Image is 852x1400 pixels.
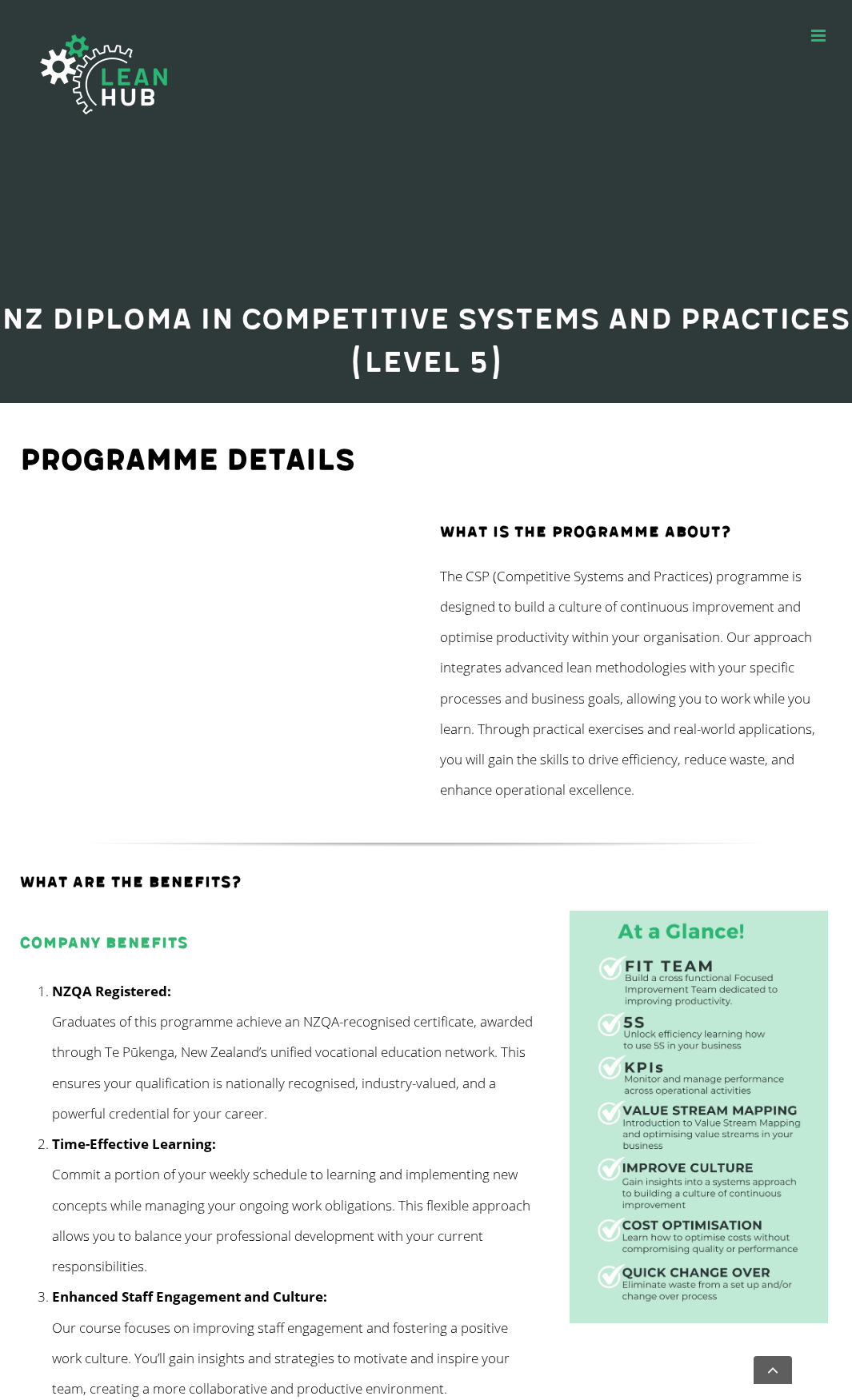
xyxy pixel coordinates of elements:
span: Graduates of this programme achieve an NZQA-recognised certificate, awarded through Te Pūkenga, N... [52,982,533,1123]
a: Toggle mobile menu [811,27,828,44]
span: Commit a portion of your weekly schedule to learning and implementing new concepts while managing... [52,1135,530,1275]
strong: Programme details [20,443,355,478]
span: NZ Diploma in Competitive Systems and Practices [2,302,850,337]
span: Our course focuses on improving staff engagement and fostering a positive work culture. You’ll ga... [52,1287,510,1398]
strong: NZQA Registered: [52,982,171,1000]
strong: Enhanced Staff Engagement and Culture: [52,1287,327,1306]
img: image [570,911,828,1323]
strong: Company benefits [20,934,188,952]
img: The Lean Hub | Optimising productivity with Lean Logo [24,18,184,131]
span: (Level 5) [348,345,504,381]
iframe: NZQA CSP L5 - Course Intro - The Lean Hub [20,517,468,768]
strong: Time-Effective Learning: [52,1135,216,1153]
strong: What are the benefits? [20,873,242,891]
strong: What is the programme about? [440,523,732,541]
span: The CSP (Competitive Systems and Practices) programme is designed to build a culture of continuou... [440,567,815,800]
